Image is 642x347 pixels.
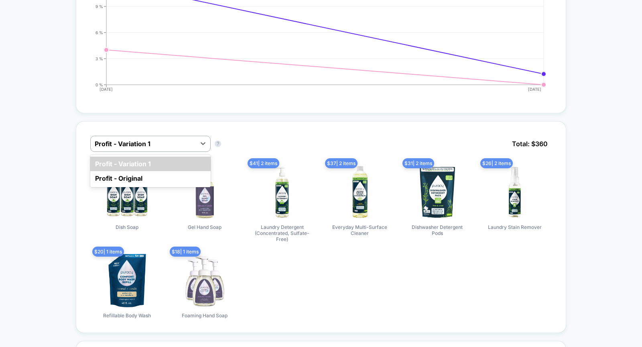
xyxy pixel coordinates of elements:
[488,224,542,230] span: Laundry Stain Remover
[248,158,279,168] span: $ 41 | 2 items
[330,224,390,236] span: Everyday Multi-Surface Cleaner
[409,164,465,220] img: Dishwasher Detergent Pods
[332,164,388,220] img: Everyday Multi-Surface Cleaner
[92,247,124,257] span: $ 20 | 1 items
[215,141,221,147] button: ?
[402,158,434,168] span: $ 31 | 2 items
[188,224,221,230] span: Gel Hand Soap
[480,158,513,168] span: $ 26 | 2 items
[90,157,211,171] div: Profit - Variation 1
[325,158,358,168] span: $ 37 | 2 items
[407,224,467,236] span: Dishwasher Detergent Pods
[528,87,541,92] tspan: [DATE]
[95,4,103,8] tspan: 9 %
[95,56,103,61] tspan: 3 %
[95,30,103,35] tspan: 6 %
[90,171,211,186] div: Profit - Original
[103,312,151,318] span: Refillable Body Wash
[182,312,228,318] span: Foaming Hand Soap
[177,164,233,220] img: Gel Hand Soap
[487,164,543,220] img: Laundry Stain Remover
[508,136,552,152] span: Total: $ 360
[252,224,312,242] span: Laundry Detergent (Concentrated, Sulfate-Free)
[254,164,310,220] img: Laundry Detergent (Concentrated, Sulfate-Free)
[99,252,155,308] img: Refillable Body Wash
[99,164,155,220] img: Dish Soap
[116,224,138,230] span: Dish Soap
[95,82,103,87] tspan: 0 %
[177,252,233,308] img: Foaming Hand Soap
[100,87,113,92] tspan: [DATE]
[170,247,201,257] span: $ 18 | 1 items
